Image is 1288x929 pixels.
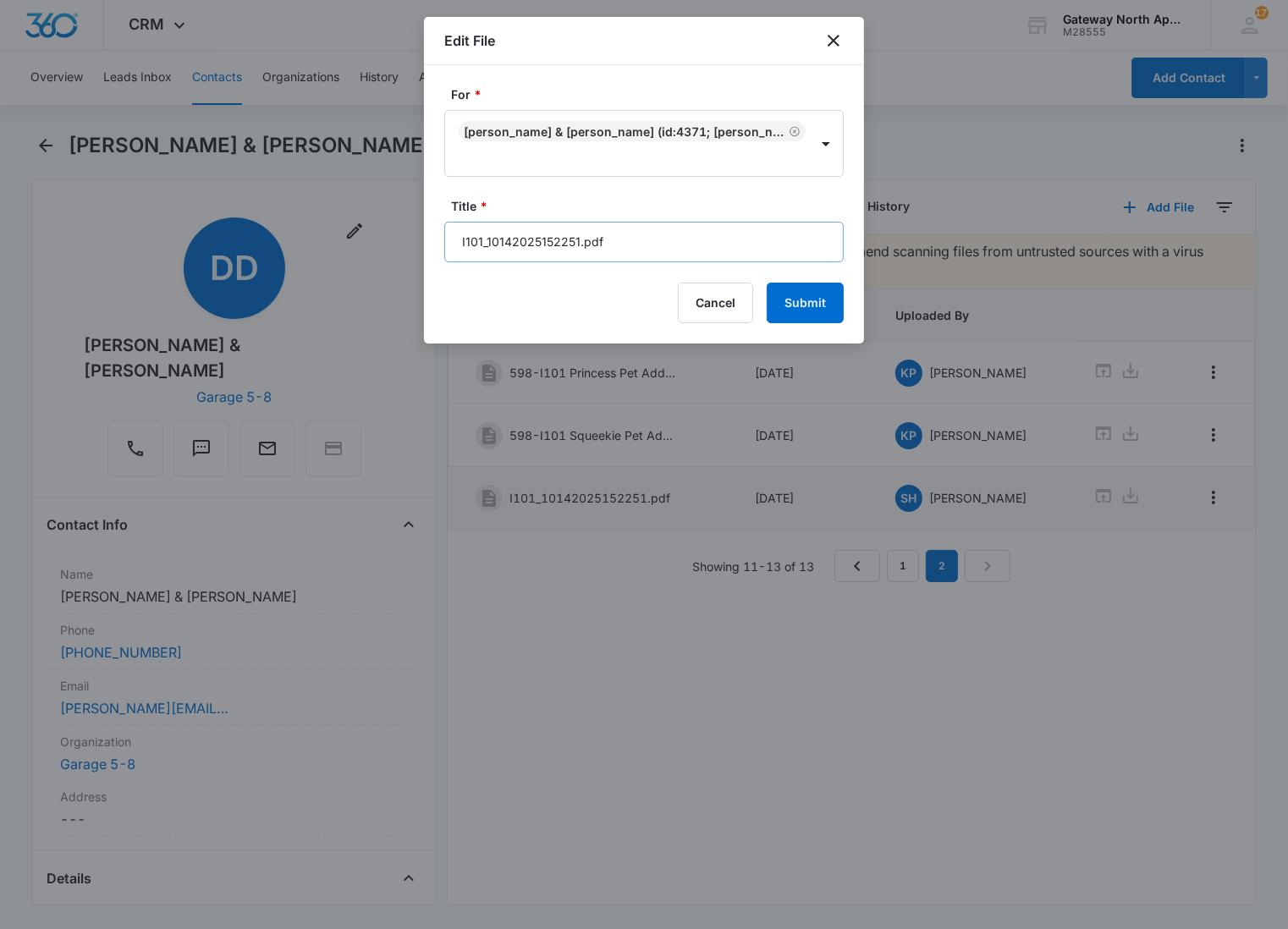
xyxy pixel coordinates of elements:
[444,222,844,262] input: Title
[785,125,801,137] div: Remove Daniel Dobrowski & Myranda Lashay Nelson (ID:4371; dobrowski.daniel@gmail.com; 7137023445)
[823,30,844,51] button: close
[464,124,785,139] div: [PERSON_NAME] & [PERSON_NAME] (ID:4371; [PERSON_NAME][EMAIL_ADDRESS][PERSON_NAME][DOMAIN_NAME]; 7...
[451,85,850,103] label: For
[444,30,495,51] h1: Edit File
[767,283,844,323] button: Submit
[451,197,850,215] label: Title
[678,283,753,323] button: Cancel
